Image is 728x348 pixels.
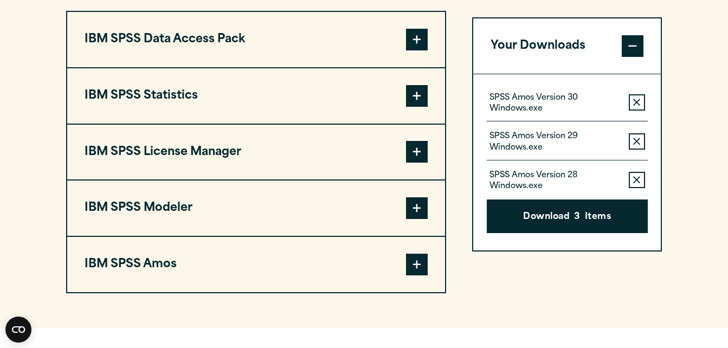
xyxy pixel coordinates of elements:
p: SPSS Amos Version 28 Windows.exe [489,170,620,192]
button: IBM SPSS Statistics [67,68,445,124]
button: IBM SPSS Amos [67,237,445,292]
div: Your Downloads [473,74,661,250]
button: Download3Items [487,200,648,234]
button: Your Downloads [473,18,661,74]
span: 3 [574,211,580,225]
p: SPSS Amos Version 29 Windows.exe [489,132,620,153]
button: Open CMP widget [5,317,31,343]
p: SPSS Amos Version 30 Windows.exe [489,93,620,114]
button: IBM SPSS License Manager [67,125,445,180]
button: IBM SPSS Modeler [67,181,445,236]
button: IBM SPSS Data Access Pack [67,12,445,67]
